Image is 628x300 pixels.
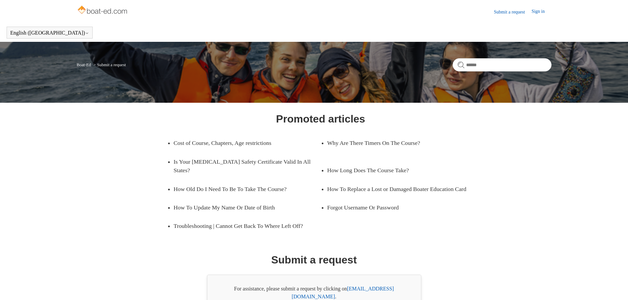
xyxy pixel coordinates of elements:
a: How Long Does The Course Take? [327,161,464,179]
a: Submit a request [494,9,531,15]
input: Search [453,58,552,71]
a: Cost of Course, Chapters, Age restrictions [174,134,311,152]
a: Boat-Ed [77,62,91,67]
li: Boat-Ed [77,62,92,67]
a: Forgot Username Or Password [327,198,464,217]
img: Boat-Ed Help Center home page [77,4,129,17]
a: Troubleshooting | Cannot Get Back To Where Left Off? [174,217,321,235]
a: Sign in [531,8,551,16]
a: Why Are There Timers On The Course? [327,134,464,152]
a: How To Update My Name Or Date of Birth [174,198,311,217]
button: English ([GEOGRAPHIC_DATA]) [10,30,89,36]
a: Is Your [MEDICAL_DATA] Safety Certificate Valid In All States? [174,152,321,180]
h1: Submit a request [271,252,357,268]
a: How Old Do I Need To Be To Take The Course? [174,180,311,198]
div: Live chat [606,278,623,295]
li: Submit a request [92,62,126,67]
h1: Promoted articles [276,111,365,127]
a: How To Replace a Lost or Damaged Boater Education Card [327,180,474,198]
